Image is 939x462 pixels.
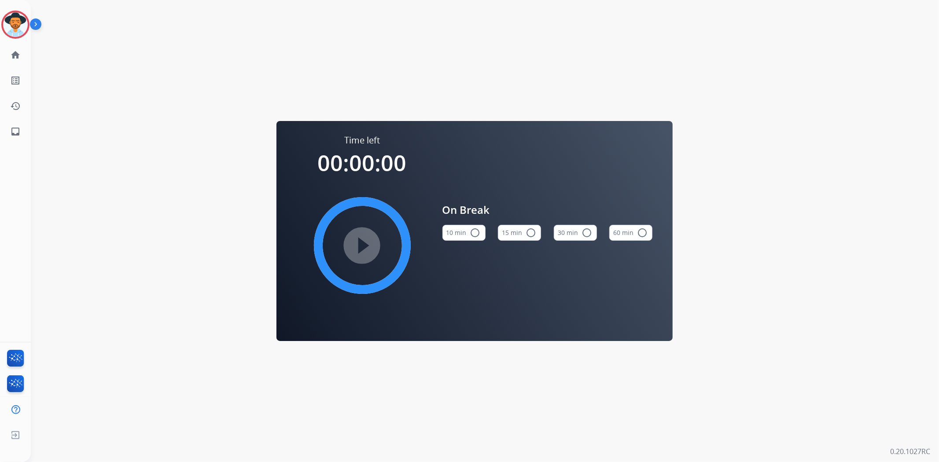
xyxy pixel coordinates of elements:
[526,227,536,238] mat-icon: radio_button_unchecked
[318,148,407,178] span: 00:00:00
[10,75,21,86] mat-icon: list_alt
[442,202,653,218] span: On Break
[554,225,597,241] button: 30 min
[637,227,648,238] mat-icon: radio_button_unchecked
[344,134,380,147] span: Time left
[609,225,652,241] button: 60 min
[3,12,28,37] img: avatar
[10,101,21,111] mat-icon: history
[582,227,592,238] mat-icon: radio_button_unchecked
[498,225,541,241] button: 15 min
[890,446,930,457] p: 0.20.1027RC
[470,227,481,238] mat-icon: radio_button_unchecked
[442,225,486,241] button: 10 min
[10,50,21,60] mat-icon: home
[10,126,21,137] mat-icon: inbox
